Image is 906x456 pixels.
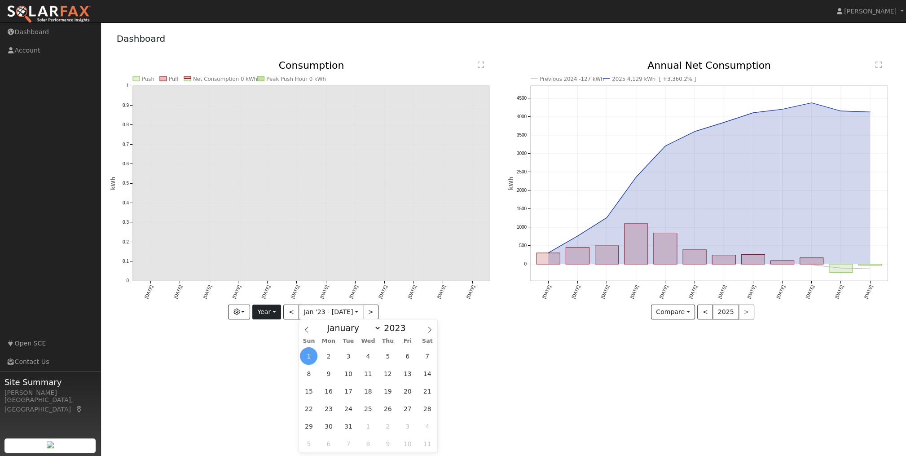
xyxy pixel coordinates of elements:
[771,261,794,264] rect: onclick=""
[519,243,527,248] text: 500
[697,305,713,320] button: <
[540,76,604,82] text: Previous 2024 -127 kWh
[868,111,872,114] circle: onclick=""
[605,216,609,220] circle: onclick=""
[300,382,317,400] span: January 15, 2023
[378,338,398,344] span: Thu
[712,255,735,264] rect: onclick=""
[359,382,377,400] span: January 18, 2023
[359,417,377,435] span: February 1, 2023
[339,338,358,344] span: Tue
[546,251,550,255] circle: onclick=""
[537,253,560,264] rect: onclick=""
[379,365,396,382] span: January 12, 2023
[399,400,416,417] span: January 27, 2023
[300,400,317,417] span: January 22, 2023
[381,323,413,333] input: Year
[717,284,727,299] text: [DATE]
[123,103,129,108] text: 0.9
[319,338,339,344] span: Mon
[283,305,299,320] button: <
[478,61,484,68] text: 
[4,376,96,388] span: Site Summary
[659,284,669,299] text: [DATE]
[320,365,337,382] span: January 9, 2023
[781,107,784,111] circle: onclick=""
[252,305,281,320] button: Year
[142,76,154,82] text: Push
[339,382,357,400] span: January 17, 2023
[683,250,706,264] rect: onclick=""
[863,284,874,299] text: [DATE]
[752,111,755,115] circle: onclick=""
[320,382,337,400] span: January 16, 2023
[418,417,436,435] span: February 4, 2023
[595,246,618,264] rect: onclick=""
[193,76,257,82] text: Net Consumption 0 kWh
[858,264,882,265] rect: onclick=""
[320,435,337,452] span: February 6, 2023
[517,225,527,230] text: 1000
[810,263,814,267] circle: onclick=""
[359,347,377,365] span: January 4, 2023
[517,151,527,156] text: 3000
[143,284,154,299] text: [DATE]
[339,435,357,452] span: February 7, 2023
[418,382,436,400] span: January 21, 2023
[123,181,129,186] text: 0.5
[508,177,514,190] text: kWh
[398,338,418,344] span: Fri
[379,435,396,452] span: February 9, 2023
[810,101,814,105] circle: onclick=""
[418,347,436,365] span: January 7, 2023
[399,347,416,365] span: January 6, 2023
[359,435,377,452] span: February 8, 2023
[359,365,377,382] span: January 11, 2023
[123,239,129,244] text: 0.2
[123,122,129,127] text: 0.8
[634,176,638,179] circle: onclick=""
[278,60,344,71] text: Consumption
[712,305,739,320] button: 2025
[576,235,579,238] circle: onclick=""
[110,177,116,190] text: kWh
[4,395,96,414] div: [GEOGRAPHIC_DATA], [GEOGRAPHIC_DATA]
[322,323,381,333] select: Month
[299,338,319,344] span: Sun
[399,365,416,382] span: January 13, 2023
[339,365,357,382] span: January 10, 2023
[123,259,129,264] text: 0.1
[399,382,416,400] span: January 20, 2023
[379,417,396,435] span: February 2, 2023
[775,284,786,299] text: [DATE]
[126,279,129,283] text: 0
[722,121,726,124] circle: onclick=""
[517,188,527,193] text: 2000
[746,284,756,299] text: [DATE]
[320,400,337,417] span: January 23, 2023
[839,266,843,270] circle: onclick=""
[231,284,242,299] text: [DATE]
[300,365,317,382] span: January 8, 2023
[517,206,527,211] text: 1500
[839,109,843,113] circle: onclick=""
[741,255,765,264] rect: onclick=""
[320,417,337,435] span: January 30, 2023
[693,130,696,133] circle: onclick=""
[407,284,417,299] text: [DATE]
[517,114,527,119] text: 4000
[319,284,330,299] text: [DATE]
[378,284,388,299] text: [DATE]
[654,233,677,264] rect: onclick=""
[358,338,378,344] span: Wed
[418,365,436,382] span: January 14, 2023
[348,284,359,299] text: [DATE]
[7,5,91,24] img: SolarFax
[664,144,667,148] circle: onclick=""
[260,284,271,299] text: [DATE]
[339,347,357,365] span: January 3, 2023
[517,96,527,101] text: 4500
[123,161,129,166] text: 0.6
[173,284,183,299] text: [DATE]
[123,220,129,225] text: 0.3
